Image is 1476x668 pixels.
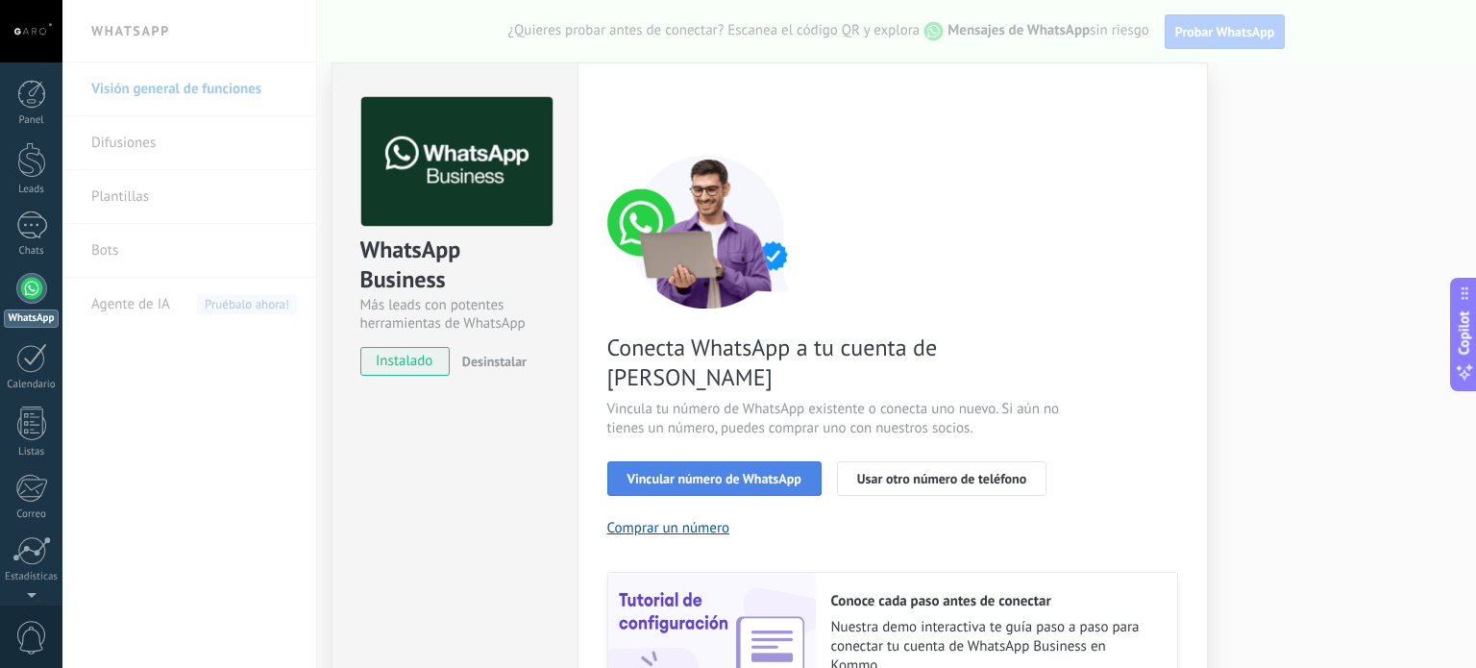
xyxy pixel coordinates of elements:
button: Usar otro número de teléfono [837,461,1046,496]
div: Panel [4,114,60,127]
div: WhatsApp Business [360,235,550,296]
img: logo_main.png [361,97,553,227]
span: instalado [361,347,449,376]
div: Estadísticas [4,571,60,583]
button: Vincular número de WhatsApp [607,461,822,496]
div: Correo [4,508,60,521]
span: Copilot [1455,310,1474,355]
div: Calendario [4,379,60,391]
h2: Conoce cada paso antes de conectar [831,592,1158,610]
div: Chats [4,245,60,258]
span: Vincular número de WhatsApp [627,472,801,485]
img: connect number [607,155,809,309]
button: Comprar un número [607,519,730,537]
div: Leads [4,184,60,196]
div: Más leads con potentes herramientas de WhatsApp [360,296,550,333]
span: Desinstalar [462,353,527,370]
div: Listas [4,446,60,458]
span: Usar otro número de teléfono [857,472,1026,485]
div: WhatsApp [4,309,59,328]
button: Desinstalar [455,347,527,376]
span: Vincula tu número de WhatsApp existente o conecta uno nuevo. Si aún no tienes un número, puedes c... [607,400,1065,438]
span: Conecta WhatsApp a tu cuenta de [PERSON_NAME] [607,333,1065,392]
